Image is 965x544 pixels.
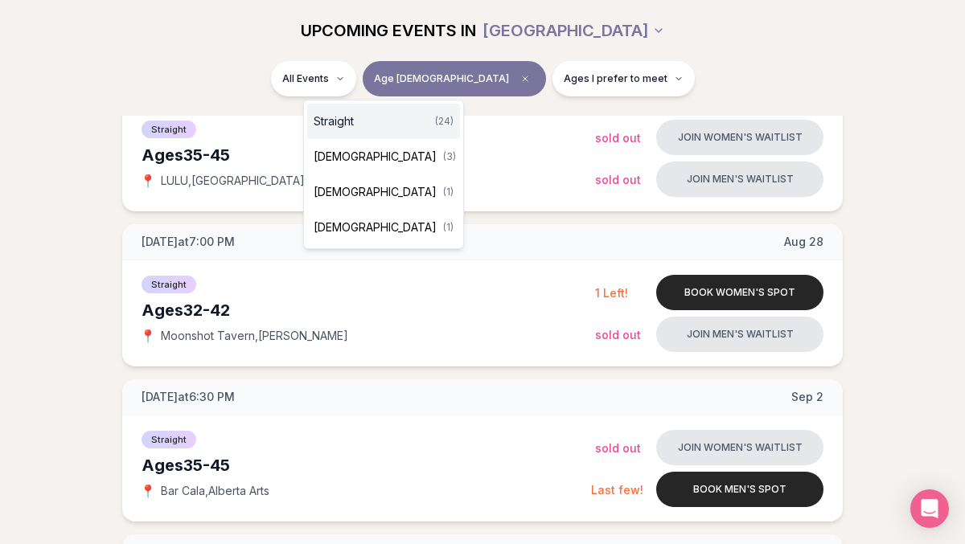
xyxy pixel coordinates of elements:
span: [DEMOGRAPHIC_DATA] [314,219,437,235]
span: ( 3 ) [443,150,456,163]
span: ( 1 ) [443,186,454,198]
span: ( 24 ) [435,115,454,128]
span: Straight [314,113,354,129]
span: [DEMOGRAPHIC_DATA] [314,149,437,165]
span: [DEMOGRAPHIC_DATA] [314,184,437,200]
span: ( 1 ) [443,221,454,234]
